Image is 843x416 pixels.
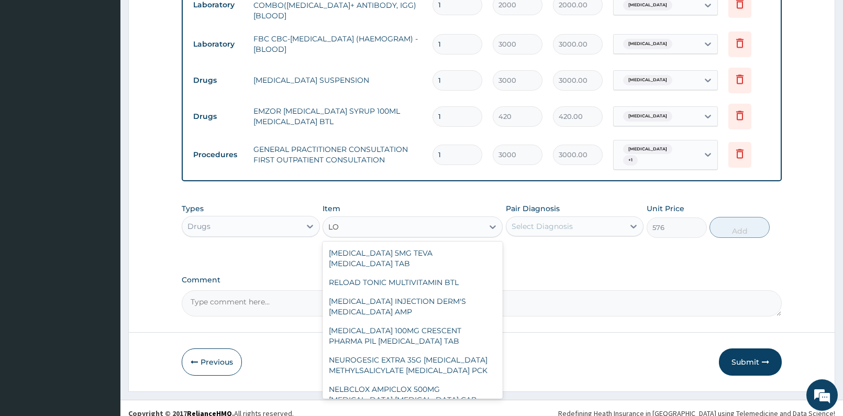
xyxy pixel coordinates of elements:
[623,75,672,85] span: [MEDICAL_DATA]
[61,132,145,238] span: We're online!
[647,203,684,214] label: Unit Price
[248,101,427,132] td: EMZOR [MEDICAL_DATA] SYRUP 100ML [MEDICAL_DATA] BTL
[506,203,560,214] label: Pair Diagnosis
[182,204,204,213] label: Types
[248,28,427,60] td: FBC CBC-[MEDICAL_DATA] (HAEMOGRAM) - [BLOOD]
[623,155,638,166] span: + 1
[182,348,242,376] button: Previous
[54,59,176,72] div: Chat with us now
[623,39,672,49] span: [MEDICAL_DATA]
[188,107,248,126] td: Drugs
[323,380,503,409] div: NELBCLOX AMPICLOX 500MG [MEDICAL_DATA] [MEDICAL_DATA] CAP
[248,70,427,91] td: [MEDICAL_DATA] SUSPENSION
[323,203,340,214] label: Item
[323,244,503,273] div: [MEDICAL_DATA] 5MG TEVA [MEDICAL_DATA] TAB
[323,292,503,321] div: [MEDICAL_DATA] INJECTION DERM'S [MEDICAL_DATA] AMP
[709,217,770,238] button: Add
[172,5,197,30] div: Minimize live chat window
[188,35,248,54] td: Laboratory
[5,286,199,323] textarea: Type your message and hit 'Enter'
[19,52,42,79] img: d_794563401_company_1708531726252_794563401
[188,71,248,90] td: Drugs
[323,273,503,292] div: RELOAD TONIC MULTIVITAMIN BTL
[323,351,503,380] div: NEUROGESIC EXTRA 35G [MEDICAL_DATA] METHYLSALICYLATE [MEDICAL_DATA] PCK
[248,139,427,170] td: GENERAL PRACTITIONER CONSULTATION FIRST OUTPATIENT CONSULTATION
[182,276,782,284] label: Comment
[623,111,672,122] span: [MEDICAL_DATA]
[623,144,672,155] span: [MEDICAL_DATA]
[188,145,248,165] td: Procedures
[323,321,503,351] div: [MEDICAL_DATA] 100MG CRESCENT PHARMA PIL [MEDICAL_DATA] TAB
[187,221,210,232] div: Drugs
[512,221,573,232] div: Select Diagnosis
[719,348,782,376] button: Submit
